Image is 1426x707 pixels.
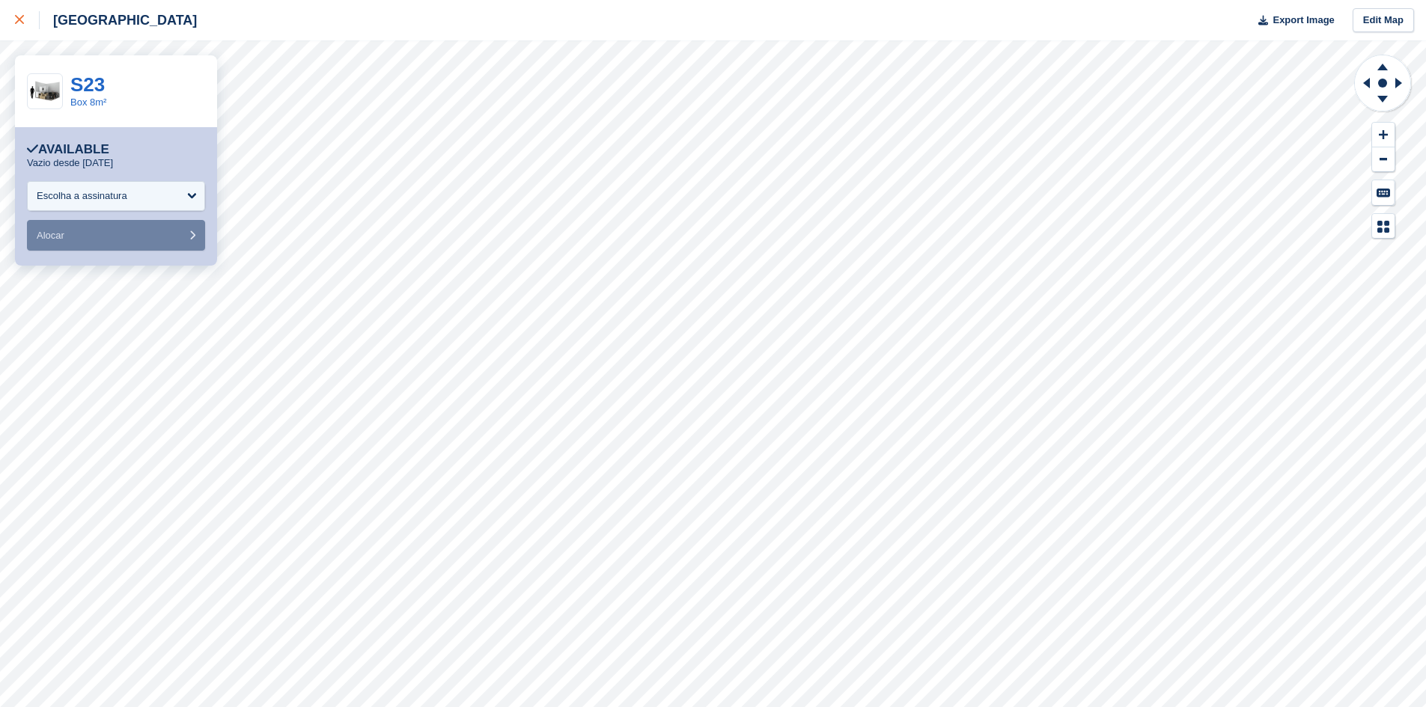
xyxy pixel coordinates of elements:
[28,79,62,105] img: 75-sqft-unit.jpg
[1372,123,1395,147] button: Zoom In
[1372,147,1395,172] button: Zoom Out
[27,220,205,251] button: Alocar
[70,73,105,96] a: S23
[1372,214,1395,239] button: Map Legend
[1372,180,1395,205] button: Keyboard Shortcuts
[37,230,64,241] span: Alocar
[27,157,113,169] p: Vazio desde [DATE]
[37,189,127,203] div: Escolha a assinatura
[1273,13,1334,28] span: Export Image
[1353,8,1414,33] a: Edit Map
[40,11,197,29] div: [GEOGRAPHIC_DATA]
[70,97,106,108] a: Box 8m²
[1249,8,1335,33] button: Export Image
[27,142,109,157] div: Available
